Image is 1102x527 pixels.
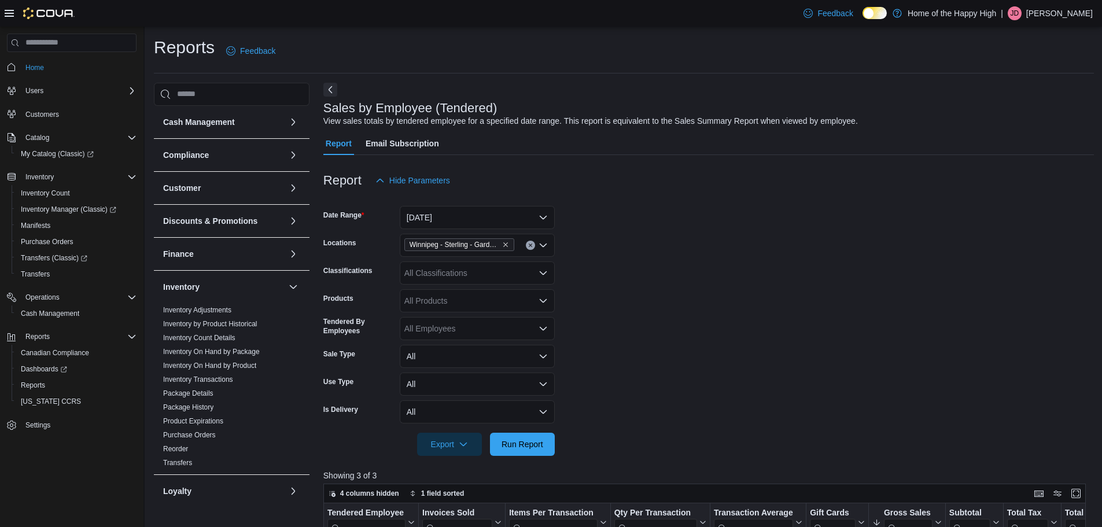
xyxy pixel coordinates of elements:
span: Inventory [25,172,54,182]
button: Next [323,83,337,97]
a: Product Expirations [163,417,223,425]
span: Feedback [817,8,853,19]
button: All [400,373,555,396]
span: Transfers [16,267,137,281]
span: JD [1011,6,1019,20]
h3: Cash Management [163,116,235,128]
button: Home [2,59,141,76]
button: Run Report [490,433,555,456]
a: Inventory Count Details [163,334,235,342]
span: Report [326,132,352,155]
a: Inventory On Hand by Package [163,348,260,356]
p: [PERSON_NAME] [1026,6,1093,20]
a: My Catalog (Classic) [12,146,141,162]
h3: Finance [163,248,194,260]
span: Reports [25,332,50,341]
a: Home [21,61,49,75]
span: Reorder [163,444,188,454]
button: All [400,345,555,368]
a: Reports [16,378,50,392]
span: Inventory Count [16,186,137,200]
span: Inventory Count [21,189,70,198]
span: Transfers [163,458,192,467]
label: Use Type [323,377,353,386]
span: Package History [163,403,213,412]
a: Inventory Adjustments [163,306,231,314]
span: Inventory [21,170,137,184]
a: Transfers [163,459,192,467]
button: Loyalty [163,485,284,497]
label: Sale Type [323,349,355,359]
p: Showing 3 of 3 [323,470,1094,481]
span: Catalog [25,133,49,142]
a: Inventory On Hand by Product [163,362,256,370]
button: Compliance [286,148,300,162]
span: Inventory Manager (Classic) [16,202,137,216]
span: Users [25,86,43,95]
span: Reports [21,330,137,344]
button: Inventory [2,169,141,185]
button: Catalog [2,130,141,146]
button: Operations [2,289,141,305]
a: Feedback [222,39,280,62]
span: Catalog [21,131,137,145]
span: Hide Parameters [389,175,450,186]
span: Purchase Orders [16,235,137,249]
button: Inventory [21,170,58,184]
button: Open list of options [539,296,548,305]
span: Feedback [240,45,275,57]
a: Reorder [163,445,188,453]
button: Inventory Count [12,185,141,201]
a: Purchase Orders [163,431,216,439]
a: Inventory Count [16,186,75,200]
span: Product Expirations [163,417,223,426]
span: Email Subscription [366,132,439,155]
span: Inventory Manager (Classic) [21,205,116,214]
h3: Report [323,174,362,187]
button: Reports [21,330,54,344]
div: Subtotal [949,507,990,518]
span: Run Report [502,438,543,450]
span: My Catalog (Classic) [21,149,94,159]
button: Operations [21,290,64,304]
div: Qty Per Transaction [614,507,697,518]
nav: Complex example [7,54,137,464]
label: Tendered By Employees [323,317,395,336]
span: Canadian Compliance [16,346,137,360]
span: Home [21,60,137,75]
div: View sales totals by tendered employee for a specified date range. This report is equivalent to t... [323,115,858,127]
button: Inventory [163,281,284,293]
button: Open list of options [539,324,548,333]
span: Inventory On Hand by Product [163,361,256,370]
span: 4 columns hidden [340,489,399,498]
button: Catalog [21,131,54,145]
span: Reports [21,381,45,390]
div: Inventory [154,303,309,474]
span: Canadian Compliance [21,348,89,358]
span: Inventory Transactions [163,375,233,384]
span: Customers [25,110,59,119]
span: Customers [21,107,137,121]
button: Compliance [163,149,284,161]
span: Winnipeg - Sterling - Garden Variety [404,238,514,251]
span: Users [21,84,137,98]
button: Customer [286,181,300,195]
img: Cova [23,8,75,19]
button: Hide Parameters [371,169,455,192]
span: Winnipeg - Sterling - Garden Variety [410,239,500,250]
button: 1 field sorted [405,487,469,500]
button: Users [21,84,48,98]
a: Cash Management [16,307,84,320]
span: 1 field sorted [421,489,465,498]
span: [US_STATE] CCRS [21,397,81,406]
span: Dashboards [21,364,67,374]
span: Operations [21,290,137,304]
a: Inventory by Product Historical [163,320,257,328]
button: All [400,400,555,423]
span: Home [25,63,44,72]
button: Open list of options [539,268,548,278]
button: Settings [2,417,141,433]
div: Invoices Sold [422,507,492,518]
button: Clear input [526,241,535,250]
